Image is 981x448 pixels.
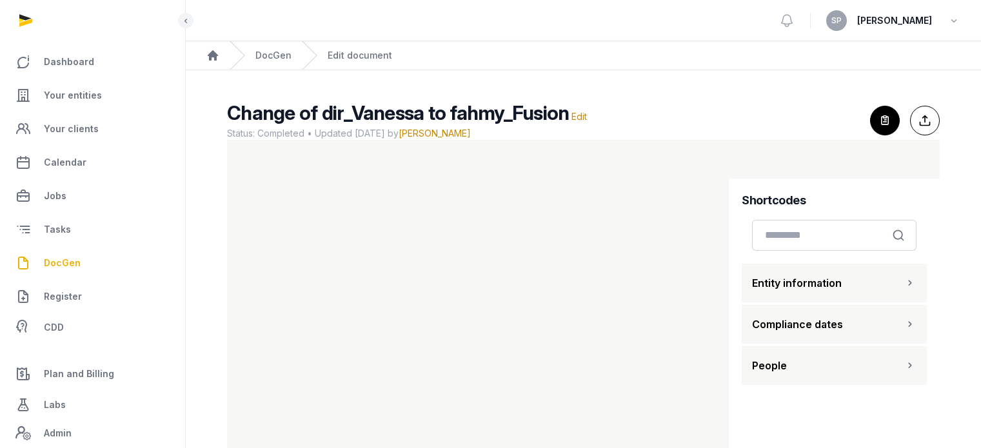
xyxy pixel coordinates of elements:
[255,49,292,62] a: DocGen
[10,358,175,389] a: Plan and Billing
[742,191,927,209] h4: Shortcodes
[10,180,175,211] a: Jobs
[44,425,72,441] span: Admin
[10,113,175,144] a: Your clients
[857,13,932,28] span: [PERSON_NAME]
[399,128,471,139] span: [PERSON_NAME]
[44,222,71,237] span: Tasks
[44,188,66,204] span: Jobs
[826,10,847,31] button: SP
[328,49,392,62] div: Edit document
[44,88,102,103] span: Your entities
[742,305,927,344] button: Compliance dates
[752,317,843,332] span: Compliance dates
[44,320,64,335] span: CDD
[831,17,842,24] span: SP
[571,111,587,122] span: Edit
[742,346,927,385] button: People
[10,80,175,111] a: Your entities
[742,264,927,302] button: Entity information
[186,41,981,70] nav: Breadcrumb
[227,127,860,140] span: Status: Completed • Updated [DATE] by
[10,147,175,178] a: Calendar
[227,101,569,124] span: Change of dir_Vanessa to fahmy_Fusion
[44,155,86,170] span: Calendar
[10,214,175,245] a: Tasks
[44,397,66,413] span: Labs
[10,281,175,312] a: Register
[44,54,94,70] span: Dashboard
[10,389,175,420] a: Labs
[44,121,99,137] span: Your clients
[10,46,175,77] a: Dashboard
[44,255,81,271] span: DocGen
[44,366,114,382] span: Plan and Billing
[752,358,787,373] span: People
[752,275,842,291] span: Entity information
[10,248,175,278] a: DocGen
[44,289,82,304] span: Register
[10,315,175,340] a: CDD
[10,420,175,446] a: Admin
